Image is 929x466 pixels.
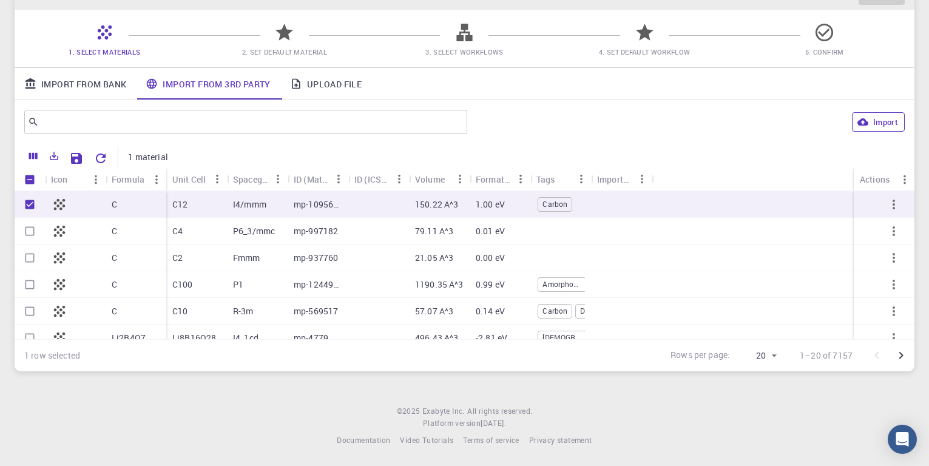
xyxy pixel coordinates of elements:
p: 1 material [128,151,168,163]
p: C [112,198,117,211]
div: Icon [45,167,106,191]
p: C100 [172,279,193,291]
a: Upload File [280,68,371,100]
span: [DEMOGRAPHIC_DATA] [538,333,586,343]
div: Spacegroup [233,167,268,191]
button: Menu [86,170,106,189]
span: Amorphous [538,279,586,289]
div: Volume [409,167,470,191]
p: 1190.35 A^3 [415,279,464,291]
p: 0.00 eV [476,252,505,264]
span: All rights reserved. [467,405,532,417]
p: C [112,279,117,291]
button: Menu [450,169,470,189]
p: P6_3/mmc [233,225,275,237]
span: 5. Confirm [805,47,844,56]
div: Open Intercom Messenger [888,425,917,454]
p: mp-4779 [294,332,328,344]
div: Tags [536,167,555,191]
div: Tags [530,167,591,191]
p: C10 [172,305,187,317]
button: Reset Explorer Settings [89,146,113,171]
span: Terms of service [463,435,519,445]
p: I4/mmm [233,198,266,211]
div: ID (ICSD) [354,167,390,191]
div: 20 [735,347,780,365]
div: ID (ICSD) [348,167,409,191]
span: [DATE] . [481,418,506,428]
p: 57.07 A^3 [415,305,453,317]
button: Menu [895,170,914,189]
button: Save Explorer Settings [64,146,89,171]
p: C12 [172,198,187,211]
button: Menu [572,169,591,189]
p: C [112,252,117,264]
p: 21.05 A^3 [415,252,453,264]
span: Exabyte Inc. [422,406,465,416]
div: Imported [597,167,632,191]
p: 1–20 of 7157 [800,349,853,362]
span: © 2025 [397,405,422,417]
p: P1 [233,279,243,291]
p: I4_1cd [233,332,258,344]
span: Carbon [538,306,572,316]
div: Formation Energy [470,167,530,191]
p: 496.43 A^3 [415,332,459,344]
p: mp-1244913 [294,279,342,291]
a: Import From Bank [15,68,136,100]
p: C [112,305,117,317]
span: Documentation [337,435,390,445]
button: Export [44,146,64,166]
button: Menu [632,169,652,189]
div: Unit Cell [166,167,227,191]
button: Import [852,112,905,132]
p: 0.99 eV [476,279,505,291]
p: mp-1095633 [294,198,342,211]
p: mp-997182 [294,225,338,237]
button: Menu [208,169,227,189]
div: 1 row selected [24,349,80,362]
a: Exabyte Inc. [422,405,465,417]
button: Columns [23,146,44,166]
p: Rows per page: [671,349,730,363]
button: Menu [511,169,530,189]
div: Unit Cell [172,167,206,191]
div: ID (MaterialsProject) [294,167,329,191]
span: Video Tutorials [400,435,453,445]
button: Menu [390,169,409,189]
div: Volume [415,167,445,191]
div: Imported [591,167,652,191]
span: 3. Select Workflows [425,47,503,56]
p: C [112,225,117,237]
p: C2 [172,252,183,264]
span: 2. Set Default Material [242,47,327,56]
p: 0.01 eV [476,225,505,237]
a: Video Tutorials [400,434,453,447]
p: C4 [172,225,183,237]
button: Menu [147,170,166,189]
span: Support [25,8,69,19]
div: Formula [106,167,166,191]
p: 1.00 eV [476,198,505,211]
p: mp-569517 [294,305,338,317]
div: Formula [112,167,144,191]
p: R-3m [233,305,254,317]
button: Menu [329,169,348,189]
p: 0.14 eV [476,305,505,317]
div: Spacegroup [227,167,288,191]
div: Actions [860,167,890,191]
span: Platform version [423,417,481,430]
span: 4. Set Default Workflow [599,47,690,56]
p: mp-937760 [294,252,338,264]
p: -2.81 eV [476,332,507,344]
a: Privacy statement [529,434,592,447]
p: Fmmm [233,252,260,264]
p: Li8B16O28 [172,332,216,344]
a: Documentation [337,434,390,447]
span: Carbon [538,199,572,209]
div: ID (MaterialsProject) [288,167,348,191]
a: Import From 3rd Party [136,68,280,100]
a: [DATE]. [481,417,506,430]
span: 1. Select Materials [69,47,140,56]
p: 150.22 A^3 [415,198,459,211]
